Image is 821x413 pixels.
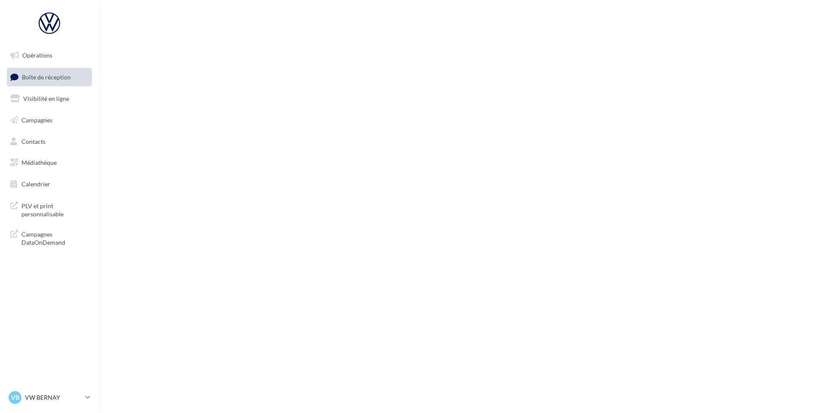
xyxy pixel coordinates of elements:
a: Campagnes DataOnDemand [5,225,94,250]
a: Calendrier [5,175,94,193]
span: Boîte de réception [22,73,71,80]
a: Opérations [5,46,94,64]
a: Campagnes [5,111,94,129]
span: Campagnes DataOnDemand [21,228,88,247]
a: Boîte de réception [5,68,94,86]
a: Contacts [5,133,94,151]
span: Visibilité en ligne [23,95,69,102]
span: Contacts [21,137,46,145]
a: Médiathèque [5,154,94,172]
span: Opérations [22,52,52,59]
span: PLV et print personnalisable [21,200,88,219]
a: VB VW BERNAY [7,389,92,406]
span: Médiathèque [21,159,57,166]
span: VB [11,393,19,402]
a: PLV et print personnalisable [5,197,94,222]
span: Campagnes [21,116,52,124]
a: Visibilité en ligne [5,90,94,108]
p: VW BERNAY [25,393,82,402]
span: Calendrier [21,180,50,188]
